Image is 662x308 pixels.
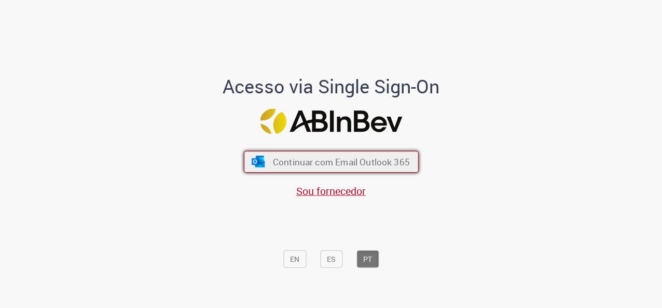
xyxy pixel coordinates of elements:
h1: Acesso via Single Sign-On [187,76,475,96]
img: ícone Azure/Microsoft 360 [251,156,266,167]
button: PT [356,250,379,268]
button: ícone Azure/Microsoft 360 Continuar com Email Outlook 365 [244,151,419,173]
button: ES [320,250,342,268]
img: Logo ABInBev [260,109,402,134]
button: EN [283,250,306,268]
span: Continuar com Email Outlook 365 [272,156,409,168]
a: Sou fornecedor [296,184,366,198]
